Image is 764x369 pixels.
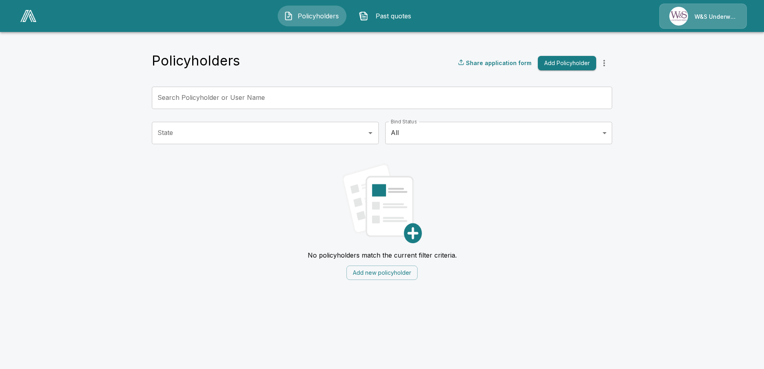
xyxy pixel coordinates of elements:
[391,118,417,125] label: Bind Status
[346,268,418,276] a: Add new policyholder
[284,11,293,21] img: Policyholders Icon
[538,56,596,71] button: Add Policyholder
[596,55,612,71] button: more
[385,122,612,144] div: All
[353,6,422,26] button: Past quotes IconPast quotes
[466,59,531,67] p: Share application form
[346,266,418,280] button: Add new policyholder
[535,56,596,71] a: Add Policyholder
[308,251,457,259] p: No policyholders match the current filter criteria.
[359,11,368,21] img: Past quotes Icon
[278,6,346,26] button: Policyholders IconPolicyholders
[296,11,340,21] span: Policyholders
[20,10,36,22] img: AA Logo
[152,52,240,69] h4: Policyholders
[372,11,416,21] span: Past quotes
[365,127,376,139] button: Open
